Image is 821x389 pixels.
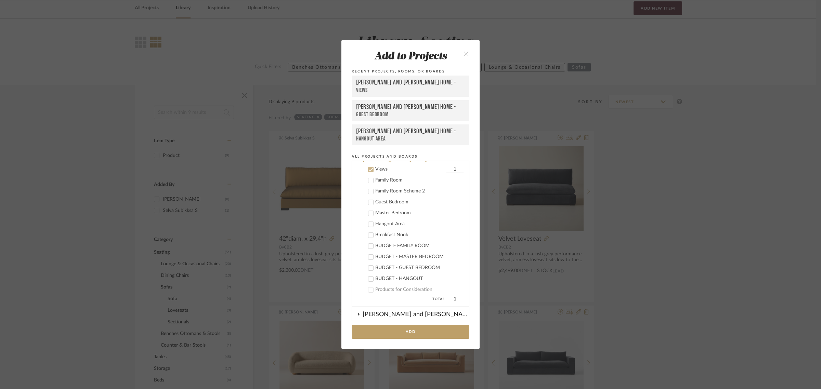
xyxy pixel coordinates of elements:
[356,111,465,118] div: Guest Bedroom
[352,325,469,339] button: Add
[375,287,464,293] div: Products for Consideration
[356,135,465,142] div: Hangout Area
[375,243,464,249] div: BUDGET- FAMILY ROOM
[375,177,464,183] div: Family Room
[352,68,469,75] div: Recent Projects, Rooms, or Boards
[375,276,464,282] div: BUDGET - HANGOUT
[375,188,464,194] div: Family Room Scheme 2
[356,128,465,135] div: [PERSON_NAME] and [PERSON_NAME] Home -
[375,210,464,216] div: Master Bedroom
[375,265,464,271] div: BUDGET - GUEST BEDROOM
[362,295,445,303] span: Total
[375,232,464,238] div: Breakfast Nook
[375,254,464,260] div: BUDGET - MASTER BEDROOM
[375,166,445,172] div: Views
[352,153,469,160] div: All Projects and Boards
[356,79,465,87] div: [PERSON_NAME] and [PERSON_NAME] Home -
[446,166,464,173] input: Views
[352,51,469,63] div: Add to Projects
[356,103,465,111] div: [PERSON_NAME] and [PERSON_NAME] Home -
[375,221,464,227] div: Hangout Area
[375,199,464,205] div: Guest Bedroom
[456,46,476,60] button: close
[356,87,465,94] div: Views
[363,307,469,322] div: [PERSON_NAME] and [PERSON_NAME] Design
[446,295,464,303] span: 1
